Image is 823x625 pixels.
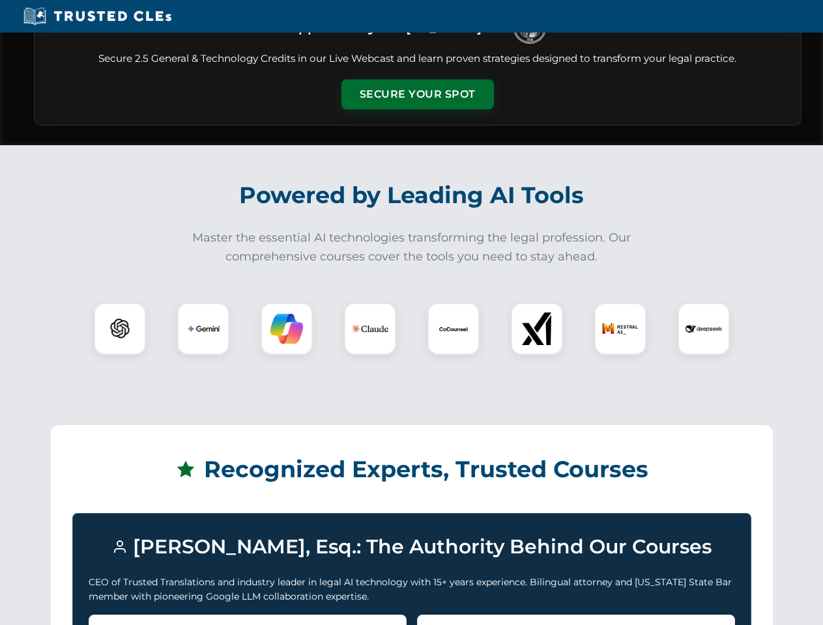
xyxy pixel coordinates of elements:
[72,447,751,492] h2: Recognized Experts, Trusted Courses
[594,303,646,355] div: Mistral AI
[437,312,470,345] img: CoCounsel Logo
[352,311,388,347] img: Claude Logo
[51,173,773,218] h2: Powered by Leading AI Tools
[177,303,229,355] div: Gemini
[678,303,730,355] div: DeepSeek
[187,312,220,345] img: Gemini Logo
[341,79,494,109] button: Secure Your Spot
[50,51,785,66] p: Secure 2.5 General & Technology Credits in our Live Webcast and learn proven strategies designed ...
[184,229,640,266] p: Master the essential AI technologies transforming the legal profession. Our comprehensive courses...
[101,310,139,348] img: ChatGPT Logo
[270,312,303,345] img: Copilot Logo
[89,575,735,604] p: CEO of Trusted Translations and industry leader in legal AI technology with 15+ years experience....
[602,311,639,347] img: Mistral AI Logo
[94,303,146,355] div: ChatGPT
[511,303,563,355] div: xAI
[427,303,480,355] div: CoCounsel
[261,303,313,355] div: Copilot
[686,311,722,347] img: DeepSeek Logo
[89,529,735,564] h3: [PERSON_NAME], Esq.: The Authority Behind Our Courses
[20,7,175,26] img: Trusted CLEs
[521,312,553,345] img: xAI Logo
[344,303,396,355] div: Claude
